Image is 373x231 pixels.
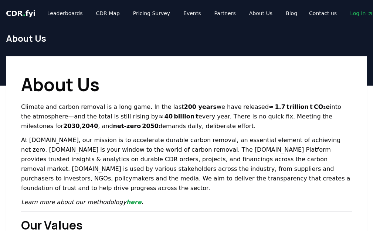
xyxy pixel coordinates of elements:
[126,199,142,206] a: here
[184,103,217,110] strong: 200 years
[90,7,126,20] a: CDR Map
[208,7,242,20] a: Partners
[41,7,303,20] nav: Main
[82,123,98,130] strong: 2040
[63,123,80,130] strong: 2030
[280,7,303,20] a: Blog
[41,7,89,20] a: Leaderboards
[21,102,352,131] p: Climate and carbon removal is a long game. In the last we have released into the atmosphere—and t...
[21,199,143,206] em: Learn more about our methodology .
[21,135,352,193] p: At [DOMAIN_NAME], our mission is to accelerate durable carbon removal, an essential element of ac...
[6,8,35,18] a: CDR.fyi
[303,7,343,20] a: Contact us
[23,9,26,18] span: .
[6,9,35,18] span: CDR fyi
[350,10,373,17] span: Log in
[21,71,352,98] h1: About Us
[158,113,199,120] strong: ≈ 40 billion t
[243,7,278,20] a: About Us
[269,103,330,110] strong: ≈ 1.7 trillion t CO₂e
[6,32,367,44] h1: About Us
[127,7,176,20] a: Pricing Survey
[113,123,159,130] strong: net‑zero 2050
[177,7,207,20] a: Events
